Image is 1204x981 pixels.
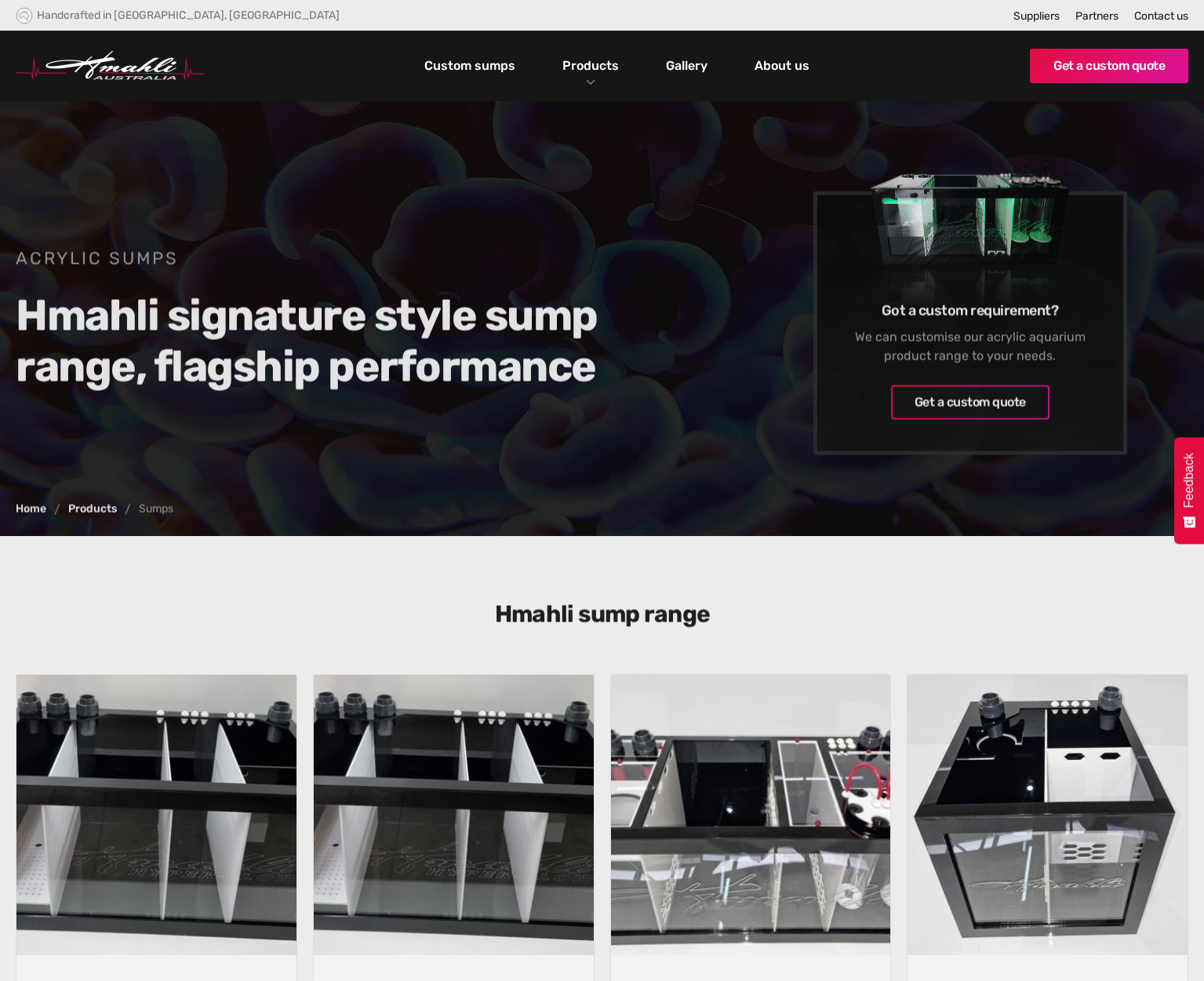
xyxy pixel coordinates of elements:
[139,504,173,515] div: Sumps
[420,53,519,79] a: Custom sumps
[662,53,711,79] a: Gallery
[558,54,623,77] a: Products
[1075,9,1119,23] a: Partners
[68,504,117,515] a: Products
[1174,437,1204,544] button: Feedback - Show survey
[1030,49,1188,83] a: Get a custom quote
[611,675,891,955] img: Elite Series Medium
[841,301,1100,320] h6: Got a custom requirement?
[16,51,204,81] img: Hmahli Australia Logo
[551,31,631,101] div: Products
[37,9,340,22] div: Handcrafted in [GEOGRAPHIC_DATA], [GEOGRAPHIC_DATA]
[16,504,46,515] a: Home
[915,393,1026,412] div: Get a custom quote
[314,675,594,955] img: Hyper-Flow 750 Sump
[751,53,813,79] a: About us
[300,600,904,629] h3: Hmahli sump range
[16,246,620,270] h1: Acrylic Sumps
[16,675,296,955] img: Hyper-Flow 900 Sump
[1134,9,1188,23] a: Contact us
[891,385,1049,420] a: Get a custom quote
[1013,9,1060,23] a: Suppliers
[16,290,620,392] h2: Hmahli signature style sump range, flagship performance
[16,51,204,81] a: home
[1182,453,1196,508] span: Feedback
[908,675,1188,955] img: Lite Series Nano
[841,117,1100,348] img: Sumps
[841,328,1100,366] div: We can customise our acrylic aquarium product range to your needs.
